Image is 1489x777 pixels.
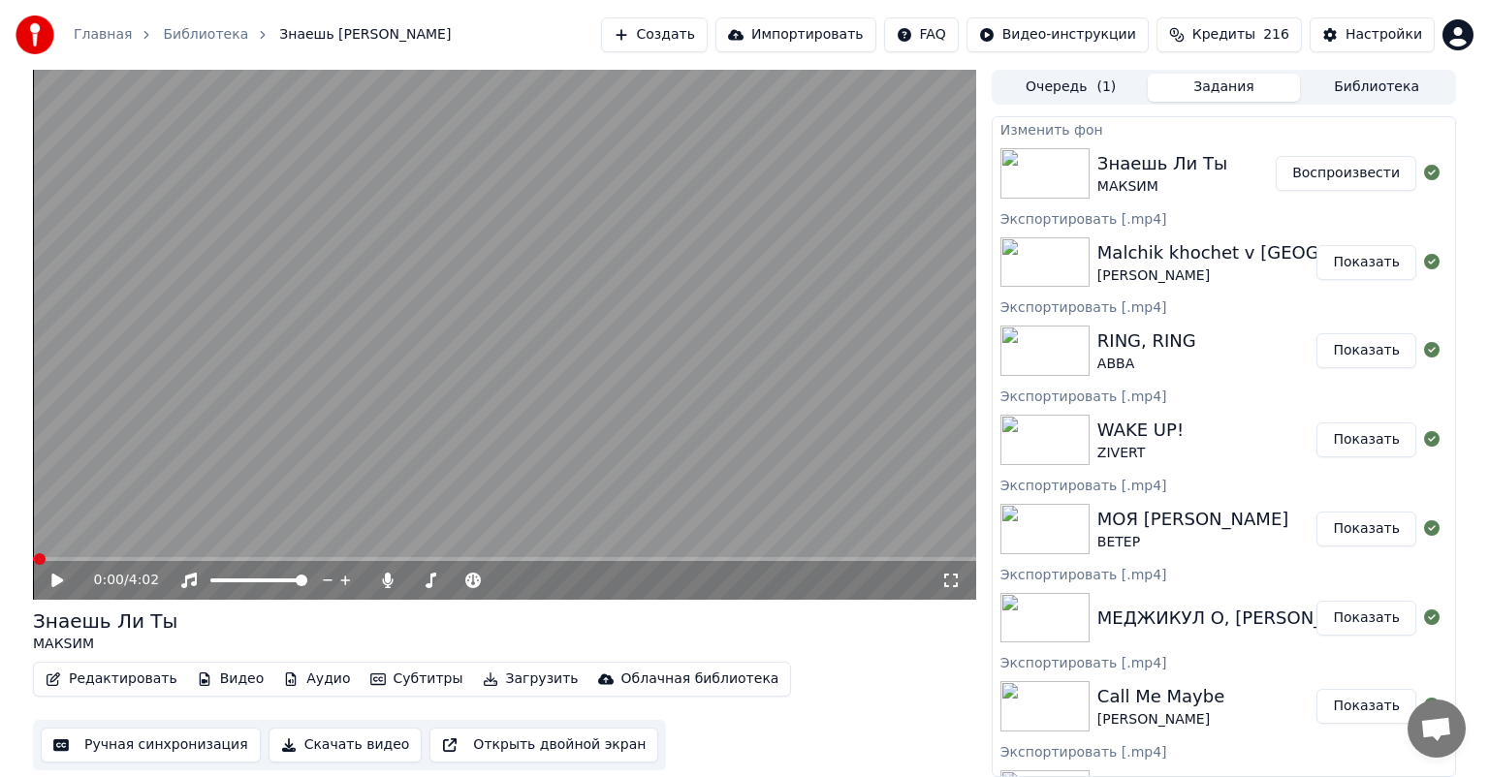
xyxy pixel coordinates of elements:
[715,17,876,52] button: Импортировать
[995,74,1148,102] button: Очередь
[163,25,248,45] a: Библиотека
[1192,25,1255,45] span: Кредиты
[1310,17,1435,52] button: Настройки
[1276,156,1416,191] button: Воспроизвести
[16,16,54,54] img: youka
[993,384,1455,407] div: Экспортировать [.mp4]
[74,25,451,45] nav: breadcrumb
[279,25,451,45] span: Знаешь [PERSON_NAME]
[1316,333,1416,368] button: Показать
[1316,601,1416,636] button: Показать
[429,728,658,762] button: Открыть двойной экран
[94,571,124,590] span: 0:00
[993,473,1455,496] div: Экспортировать [.mp4]
[621,669,779,689] div: Облачная библиотека
[601,17,708,52] button: Создать
[1097,177,1227,197] div: МАКSИМ
[1097,605,1387,632] div: МЕДЖИКУЛ О, [PERSON_NAME]!
[275,666,358,693] button: Аудио
[74,25,132,45] a: Главная
[269,728,423,762] button: Скачать видео
[41,728,261,762] button: Ручная синхронизация
[1346,25,1422,45] div: Настройки
[993,650,1455,673] div: Экспортировать [.mp4]
[966,17,1149,52] button: Видео-инструкции
[1097,417,1184,444] div: WAKE UP!
[1097,506,1288,533] div: МОЯ [PERSON_NAME]
[1097,266,1444,286] div: [PERSON_NAME]
[1316,689,1416,724] button: Показать
[1097,355,1196,374] div: ABBA
[993,117,1455,140] div: Изменить фон
[33,635,177,654] div: МАКSИМ
[884,17,959,52] button: FAQ
[1097,533,1288,552] div: ВЕТЕР
[1097,683,1224,710] div: Call Me Maybe
[1097,239,1444,266] div: Malchik khochet v [GEOGRAPHIC_DATA]
[189,666,272,693] button: Видео
[475,666,586,693] button: Загрузить
[1263,25,1289,45] span: 216
[129,571,159,590] span: 4:02
[993,206,1455,230] div: Экспортировать [.mp4]
[993,739,1455,762] div: Экспортировать [.mp4]
[1316,422,1416,457] button: Показать
[1097,327,1196,355] div: RING, RING
[1316,512,1416,546] button: Показать
[33,607,177,635] div: Знаешь Ли Ты
[1300,74,1453,102] button: Библиотека
[1097,710,1224,730] div: [PERSON_NAME]
[94,571,141,590] div: /
[993,562,1455,585] div: Экспортировать [.mp4]
[38,666,185,693] button: Редактировать
[1156,17,1302,52] button: Кредиты216
[993,295,1455,318] div: Экспортировать [.mp4]
[1316,245,1416,280] button: Показать
[1096,78,1116,97] span: ( 1 )
[1097,444,1184,463] div: ZIVERT
[1408,699,1466,758] div: Открытый чат
[1097,150,1227,177] div: Знаешь Ли Ты
[1148,74,1301,102] button: Задания
[363,666,471,693] button: Субтитры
